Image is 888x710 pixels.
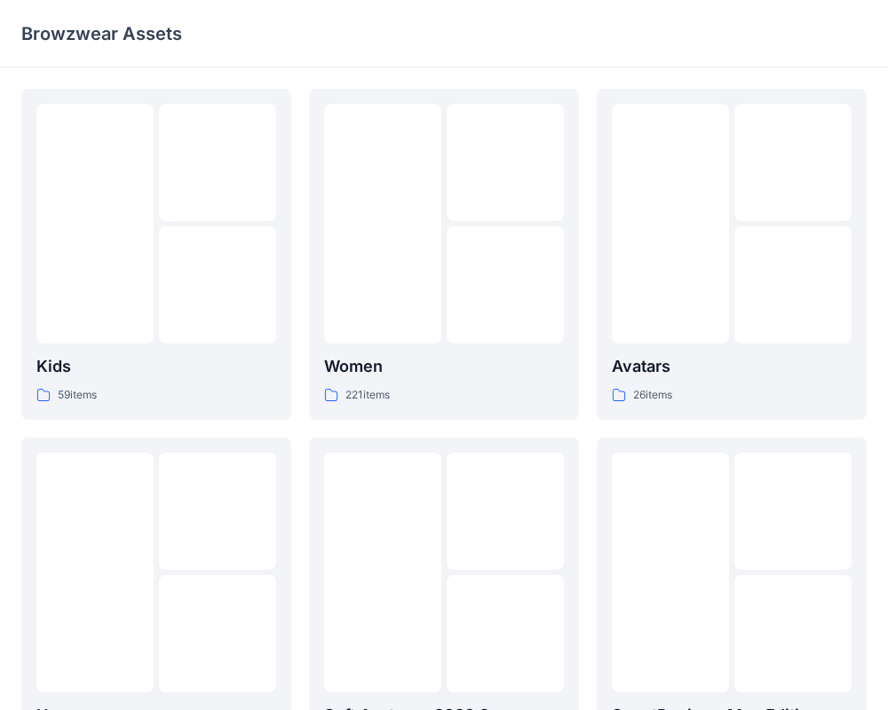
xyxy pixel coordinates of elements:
p: 26 items [633,386,672,405]
p: Kids [36,354,276,379]
p: 59 items [58,386,97,405]
a: Kids59items [21,89,291,420]
p: 221 items [345,386,390,405]
p: Women [324,354,564,379]
p: Browzwear Assets [21,21,182,46]
a: Avatars26items [597,89,867,420]
a: Women221items [309,89,579,420]
p: Avatars [612,354,852,379]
